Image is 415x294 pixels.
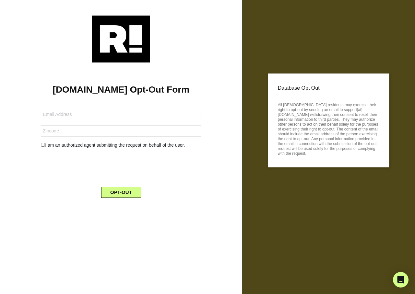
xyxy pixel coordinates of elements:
div: I am an authorized agent submitting the request on behalf of the user. [36,142,206,149]
p: Database Opt Out [278,83,379,93]
input: Email Address [41,109,201,120]
h1: [DOMAIN_NAME] Opt-Out Form [10,84,232,95]
img: Retention.com [92,16,150,62]
p: All [DEMOGRAPHIC_DATA] residents may exercise their right to opt-out by sending an email to suppo... [278,101,379,156]
div: Open Intercom Messenger [393,272,409,288]
input: Zipcode [41,125,201,137]
button: OPT-OUT [101,187,141,198]
iframe: reCAPTCHA [72,154,170,179]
